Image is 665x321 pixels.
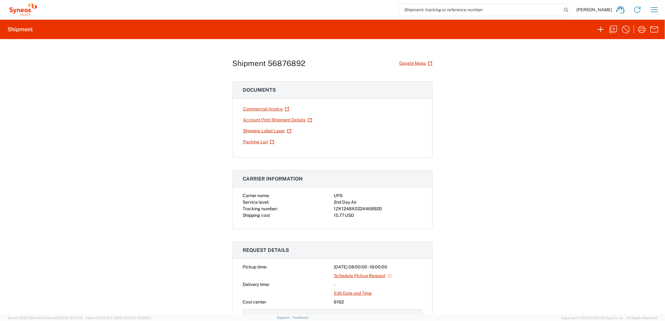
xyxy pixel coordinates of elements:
a: Packing List [243,136,275,147]
span: Delivery time: [243,282,270,287]
div: 1ZK1248X0224468920 [334,206,422,212]
span: Cost center [243,299,266,304]
span: Server: 2025.19.0-d447cefac8f [8,316,83,320]
input: Shipment, tracking or reference number [400,4,562,16]
div: UPS [334,192,422,199]
span: References [248,314,271,319]
h2: Shipment [8,26,33,33]
span: Shipping cost [243,213,270,218]
span: [PERSON_NAME] [576,7,612,13]
span: Carrier information [243,176,303,182]
div: 2nd Day Air [334,199,422,206]
span: [DATE] 09:39:01 [125,316,151,320]
span: Copyright © [DATE]-[DATE] Agistix Inc., All Rights Reserved [561,315,657,321]
a: Schedule Pickup Request [334,270,392,281]
div: [DATE] 08:00:00 - 16:00:00 [334,264,422,270]
span: Carrier name: [243,193,270,198]
a: Commercial Invoice [243,104,290,115]
span: Documents [243,87,276,93]
span: [DATE] 10:47:06 [57,316,83,320]
h1: Shipment 56876892 [232,59,305,68]
div: 15.77 USD [334,212,422,219]
a: Edit Date and Time [334,288,372,299]
a: Support [277,316,292,319]
div: 6162 [334,299,422,305]
a: Feedback [292,316,308,319]
div: - [334,281,422,288]
span: Client: 2025.19.0-129fbcf [85,316,151,320]
span: Service level: [243,200,269,205]
span: Tracking number: [243,206,278,211]
span: Request details [243,247,289,253]
a: Account Print Shipment Details [243,115,312,125]
span: Pickup time: [243,264,267,269]
a: Google Maps [399,58,433,69]
a: Shipping Label Laser [243,125,292,136]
